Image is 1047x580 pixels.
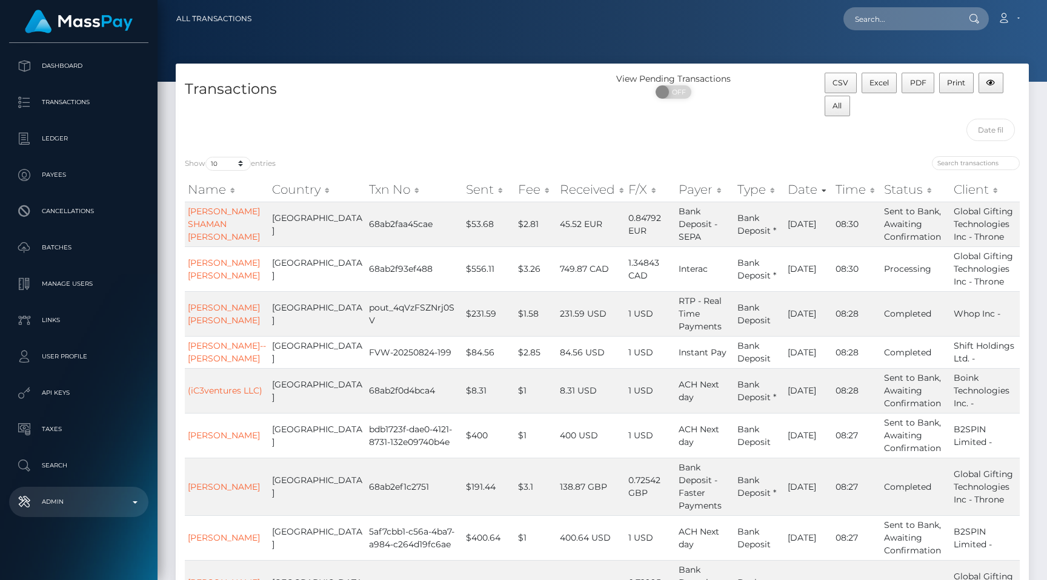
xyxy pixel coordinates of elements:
[463,246,514,291] td: $556.11
[951,458,1020,515] td: Global Gifting Technologies Inc - Throne
[557,177,625,202] th: Received: activate to sort column ascending
[833,177,881,202] th: Time: activate to sort column ascending
[679,526,719,550] span: ACH Next day
[188,257,260,281] a: [PERSON_NAME] [PERSON_NAME]
[366,202,463,246] td: 68ab2faa45cae
[862,73,897,93] button: Excel
[515,368,557,413] td: $1
[185,79,593,100] h4: Transactions
[557,515,625,560] td: 400.64 USD
[269,458,366,515] td: [GEOGRAPHIC_DATA]
[734,202,785,246] td: Bank Deposit *
[625,336,676,368] td: 1 USD
[9,414,148,444] a: Taxes
[881,413,951,458] td: Sent to Bank, Awaiting Confirmation
[902,73,934,93] button: PDF
[785,246,833,291] td: [DATE]
[910,78,926,87] span: PDF
[557,202,625,246] td: 45.52 EUR
[785,368,833,413] td: [DATE]
[188,385,262,396] a: (iC3ventures LLC)
[9,269,148,299] a: Manage Users
[932,156,1020,170] input: Search transactions
[515,246,557,291] td: $3.26
[625,458,676,515] td: 0.72542 GBP
[366,515,463,560] td: 5af7cbb1-c56a-4ba7-a984-c264d19fc6ae
[833,336,881,368] td: 08:28
[188,340,266,364] a: [PERSON_NAME]--[PERSON_NAME]
[14,420,144,438] p: Taxes
[463,515,514,560] td: $400.64
[9,124,148,154] a: Ledger
[785,291,833,336] td: [DATE]
[833,78,848,87] span: CSV
[843,7,957,30] input: Search...
[14,384,144,402] p: API Keys
[515,458,557,515] td: $3.1
[734,336,785,368] td: Bank Deposit
[785,515,833,560] td: [DATE]
[557,336,625,368] td: 84.56 USD
[14,166,144,184] p: Payees
[869,78,889,87] span: Excel
[825,73,857,93] button: CSV
[625,177,676,202] th: F/X: activate to sort column ascending
[14,275,144,293] p: Manage Users
[463,336,514,368] td: $84.56
[14,202,144,220] p: Cancellations
[785,336,833,368] td: [DATE]
[734,515,785,560] td: Bank Deposit
[947,78,965,87] span: Print
[557,291,625,336] td: 231.59 USD
[9,487,148,517] a: Admin
[188,206,260,242] a: [PERSON_NAME] SHAMAN [PERSON_NAME]
[979,73,1003,93] button: Column visibility
[734,291,785,336] td: Bank Deposit
[515,413,557,458] td: $1
[785,202,833,246] td: [DATE]
[14,493,144,511] p: Admin
[366,291,463,336] td: pout_4qVzFSZNrj0SV
[951,515,1020,560] td: B2SPIN Limited -
[463,413,514,458] td: $400
[679,347,726,358] span: Instant Pay
[833,458,881,515] td: 08:27
[9,305,148,335] a: Links
[269,246,366,291] td: [GEOGRAPHIC_DATA]
[833,368,881,413] td: 08:28
[463,368,514,413] td: $8.31
[825,96,850,116] button: All
[734,413,785,458] td: Bank Deposit
[679,295,722,332] span: RTP - Real Time Payments
[515,515,557,560] td: $1
[625,413,676,458] td: 1 USD
[515,336,557,368] td: $2.85
[951,246,1020,291] td: Global Gifting Technologies Inc - Throne
[833,202,881,246] td: 08:30
[881,458,951,515] td: Completed
[833,246,881,291] td: 08:30
[939,73,974,93] button: Print
[9,160,148,190] a: Payees
[951,177,1020,202] th: Client: activate to sort column ascending
[679,206,717,242] span: Bank Deposit - SEPA
[366,246,463,291] td: 68ab2f93ef488
[14,130,144,148] p: Ledger
[951,336,1020,368] td: Shift Holdings Ltd. -
[269,368,366,413] td: [GEOGRAPHIC_DATA]
[366,336,463,368] td: FVW-20250824-199
[269,336,366,368] td: [GEOGRAPHIC_DATA]
[463,202,514,246] td: $53.68
[515,202,557,246] td: $2.81
[734,458,785,515] td: Bank Deposit *
[881,246,951,291] td: Processing
[188,481,260,492] a: [PERSON_NAME]
[14,93,144,111] p: Transactions
[785,177,833,202] th: Date: activate to sort column ascending
[463,458,514,515] td: $191.44
[833,515,881,560] td: 08:27
[679,379,719,403] span: ACH Next day
[9,378,148,408] a: API Keys
[269,202,366,246] td: [GEOGRAPHIC_DATA]
[25,10,133,33] img: MassPay Logo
